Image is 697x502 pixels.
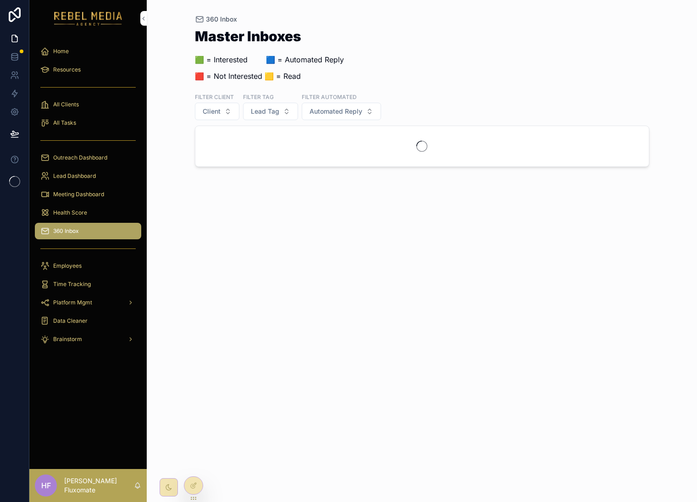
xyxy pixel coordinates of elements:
[35,294,141,311] a: Platform Mgmt
[41,480,51,491] span: HF
[251,107,279,116] span: Lead Tag
[35,149,141,166] a: Outreach Dashboard
[53,262,82,270] span: Employees
[35,168,141,184] a: Lead Dashboard
[195,93,234,101] label: Filter Client
[53,101,79,108] span: All Clients
[35,43,141,60] a: Home
[53,281,91,288] span: Time Tracking
[35,115,141,131] a: All Tasks
[243,93,274,101] label: Filter Tag
[302,93,357,101] label: Filter Automated
[53,299,92,306] span: Platform Mgmt
[53,191,104,198] span: Meeting Dashboard
[195,71,344,82] p: 🟥 = Not Interested 🟨 = Read
[53,317,88,325] span: Data Cleaner
[53,172,96,180] span: Lead Dashboard
[35,186,141,203] a: Meeting Dashboard
[29,37,147,359] div: scrollable content
[54,11,122,26] img: App logo
[35,258,141,274] a: Employees
[53,154,107,161] span: Outreach Dashboard
[195,54,344,65] p: 🟩 = Interested ‎ ‎ ‎ ‎ ‎ ‎‎ ‎ 🟦 = Automated Reply
[53,336,82,343] span: Brainstorm
[35,276,141,292] a: Time Tracking
[195,29,344,43] h1: Master Inboxes
[64,476,134,495] p: [PERSON_NAME] Fluxomate
[53,66,81,73] span: Resources
[53,209,87,216] span: Health Score
[35,204,141,221] a: Health Score
[35,223,141,239] a: 360 Inbox
[35,331,141,348] a: Brainstorm
[35,96,141,113] a: All Clients
[35,313,141,329] a: Data Cleaner
[195,103,239,120] button: Select Button
[203,107,221,116] span: Client
[53,227,79,235] span: 360 Inbox
[310,107,362,116] span: Automated Reply
[195,15,237,24] a: 360 Inbox
[53,119,76,127] span: All Tasks
[35,61,141,78] a: Resources
[206,15,237,24] span: 360 Inbox
[53,48,69,55] span: Home
[243,103,298,120] button: Select Button
[302,103,381,120] button: Select Button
